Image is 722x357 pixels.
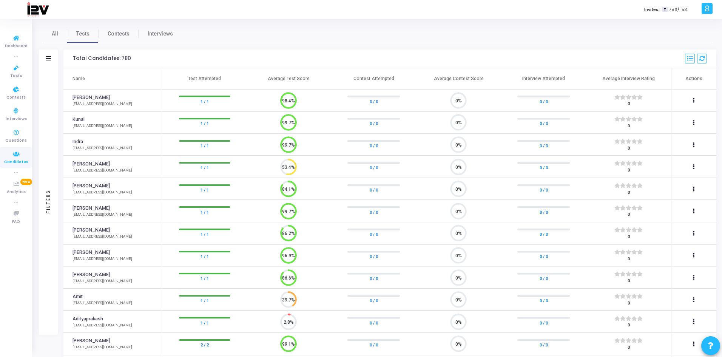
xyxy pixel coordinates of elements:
[201,297,209,304] a: 1 / 1
[331,68,416,90] th: Contest Attempted
[614,145,643,152] div: 0
[73,345,132,350] div: [EMAIL_ADDRESS][DOMAIN_NAME]
[5,138,27,144] span: Questions
[644,6,659,13] label: Invites:
[370,97,378,105] a: 0 / 0
[73,75,85,82] div: Name
[614,234,643,240] div: 0
[370,341,378,349] a: 0 / 0
[662,7,667,12] span: T
[370,164,378,172] a: 0 / 0
[540,253,548,260] a: 0 / 0
[540,341,548,349] a: 0 / 0
[540,164,548,172] a: 0 / 0
[370,230,378,238] a: 0 / 0
[4,159,28,165] span: Candidates
[614,167,643,174] div: 0
[27,2,49,17] img: logo
[73,293,83,300] a: Amit
[540,275,548,282] a: 0 / 0
[73,101,132,107] div: [EMAIL_ADDRESS][DOMAIN_NAME]
[540,97,548,105] a: 0 / 0
[73,182,110,190] a: [PERSON_NAME]
[73,300,132,306] div: [EMAIL_ADDRESS][DOMAIN_NAME]
[73,94,110,101] a: [PERSON_NAME]
[540,319,548,326] a: 0 / 0
[614,190,643,196] div: 0
[73,337,110,345] a: [PERSON_NAME]
[501,68,586,90] th: Interview Attempted
[201,142,209,150] a: 1 / 1
[370,186,378,194] a: 0 / 0
[201,120,209,127] a: 1 / 1
[370,319,378,326] a: 0 / 0
[540,120,548,127] a: 0 / 0
[73,271,110,278] a: [PERSON_NAME]
[370,142,378,150] a: 0 / 0
[6,94,26,101] span: Contests
[73,190,132,195] div: [EMAIL_ADDRESS][DOMAIN_NAME]
[73,315,103,323] a: Adityaprakash
[73,227,110,234] a: [PERSON_NAME]
[614,345,643,351] div: 0
[7,189,26,195] span: Analytics
[246,68,331,90] th: Average Test Score
[5,43,28,49] span: Dashboard
[201,97,209,105] a: 1 / 1
[201,341,209,349] a: 2 / 2
[370,297,378,304] a: 0 / 0
[73,145,132,151] div: [EMAIL_ADDRESS][DOMAIN_NAME]
[73,56,131,62] div: Total Candidates: 780
[201,253,209,260] a: 1 / 1
[12,219,20,225] span: FAQ
[6,116,27,122] span: Interviews
[540,230,548,238] a: 0 / 0
[73,256,132,262] div: [EMAIL_ADDRESS][DOMAIN_NAME]
[370,253,378,260] a: 0 / 0
[614,256,643,263] div: 0
[73,278,132,284] div: [EMAIL_ADDRESS][DOMAIN_NAME]
[614,212,643,218] div: 0
[73,123,132,129] div: [EMAIL_ADDRESS][DOMAIN_NAME]
[201,319,209,326] a: 1 / 1
[148,30,173,38] span: Interviews
[201,275,209,282] a: 1 / 1
[73,168,132,173] div: [EMAIL_ADDRESS][DOMAIN_NAME]
[540,142,548,150] a: 0 / 0
[201,164,209,172] a: 1 / 1
[614,101,643,107] div: 0
[614,300,643,307] div: 0
[540,186,548,194] a: 0 / 0
[540,208,548,216] a: 0 / 0
[73,161,110,168] a: [PERSON_NAME]
[10,73,22,79] span: Tests
[73,205,110,212] a: [PERSON_NAME]
[73,138,83,145] a: Indra
[540,297,548,304] a: 0 / 0
[201,208,209,216] a: 1 / 1
[416,68,501,90] th: Average Contest Score
[73,212,132,218] div: [EMAIL_ADDRESS][DOMAIN_NAME]
[73,234,132,240] div: [EMAIL_ADDRESS][DOMAIN_NAME]
[20,179,32,185] span: New
[45,160,52,243] div: Filters
[73,249,110,256] a: [PERSON_NAME]
[370,275,378,282] a: 0 / 0
[370,208,378,216] a: 0 / 0
[671,68,716,90] th: Actions
[669,6,687,13] span: 786/1153
[370,120,378,127] a: 0 / 0
[52,30,58,38] span: All
[161,68,246,90] th: Test Attempted
[614,278,643,284] div: 0
[73,116,85,123] a: Kunal
[201,230,209,238] a: 1 / 1
[614,322,643,329] div: 0
[73,323,132,328] div: [EMAIL_ADDRESS][DOMAIN_NAME]
[586,68,671,90] th: Average Interview Rating
[201,186,209,194] a: 1 / 1
[108,30,130,38] span: Contests
[76,30,89,38] span: Tests
[614,123,643,130] div: 0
